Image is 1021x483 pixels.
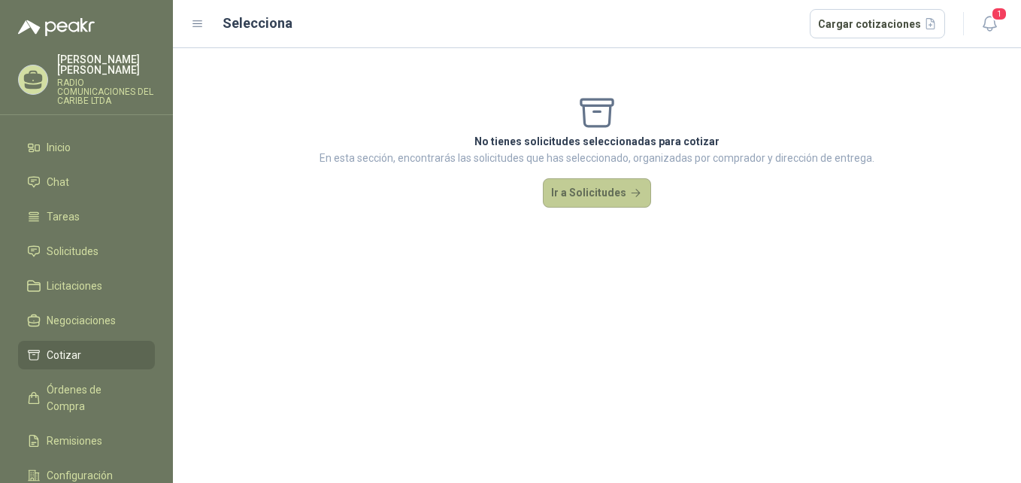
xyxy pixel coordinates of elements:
[18,272,155,300] a: Licitaciones
[47,312,116,329] span: Negociaciones
[18,237,155,266] a: Solicitudes
[18,306,155,335] a: Negociaciones
[223,13,292,34] h2: Selecciona
[47,208,80,225] span: Tareas
[976,11,1003,38] button: 1
[18,18,95,36] img: Logo peakr
[57,78,155,105] p: RADIO COMUNICACIONES DEL CARIBE LTDA
[18,168,155,196] a: Chat
[810,9,946,39] button: Cargar cotizaciones
[18,427,155,455] a: Remisiones
[47,278,102,294] span: Licitaciones
[18,133,155,162] a: Inicio
[47,139,71,156] span: Inicio
[47,243,98,260] span: Solicitudes
[57,54,155,75] p: [PERSON_NAME] [PERSON_NAME]
[47,433,102,449] span: Remisiones
[47,174,69,190] span: Chat
[47,347,81,363] span: Cotizar
[991,7,1007,21] span: 1
[320,133,874,150] p: No tienes solicitudes seleccionadas para cotizar
[18,202,155,231] a: Tareas
[320,150,874,166] p: En esta sección, encontrarás las solicitudes que has seleccionado, organizadas por comprador y di...
[18,375,155,421] a: Órdenes de Compra
[47,381,141,415] span: Órdenes de Compra
[543,178,651,208] button: Ir a Solicitudes
[18,341,155,369] a: Cotizar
